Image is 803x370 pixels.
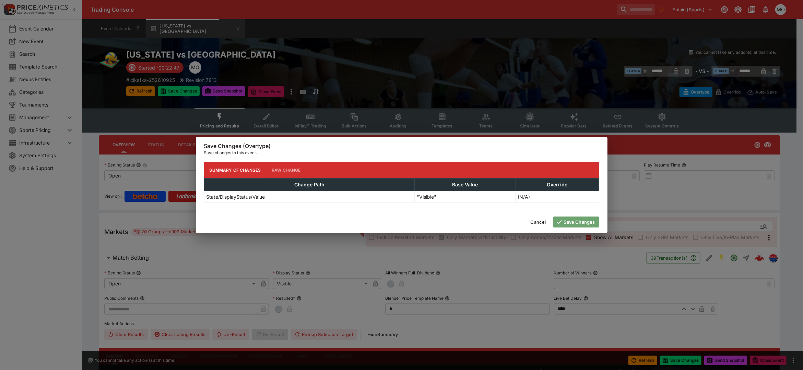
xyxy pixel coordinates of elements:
h6: Save Changes (Overtype) [204,143,599,150]
button: Cancel [527,217,550,227]
td: (N/A) [515,191,599,203]
td: "Visible" [415,191,516,203]
button: Save Changes [553,217,599,227]
p: Save changes to this event. [204,149,599,156]
th: Change Path [204,178,415,191]
button: Raw Change [266,162,306,178]
p: State/DisplayStatus/Value [206,193,265,200]
th: Override [515,178,599,191]
th: Base Value [415,178,516,191]
button: Summary of Changes [204,162,267,178]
